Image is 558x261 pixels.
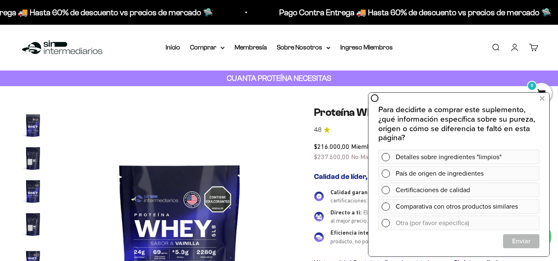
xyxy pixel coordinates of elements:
h1: Proteína Whey [314,106,538,119]
img: Calidad garantizada [314,191,324,201]
span: $216.000,00 [314,143,349,150]
a: 0 [531,89,552,99]
span: Directo a ti: [330,209,362,216]
a: Inicio [166,44,180,51]
mark: 0 [527,81,537,91]
a: 4.84.8 de 5.0 estrellas [314,125,538,134]
img: Proteína Whey [20,178,46,205]
span: Usamos la tecnología para ser eficientes. Pagas por el producto, no por oficinas. [330,229,523,245]
span: Eficiencia inteligente: [330,229,390,236]
img: Proteína Whey [20,145,46,172]
button: Ir al artículo 6 [20,112,46,141]
img: Directo a ti [314,212,324,221]
h2: Calidad de líder, precio inteligente. ¿Cómo lo logramos? [314,172,538,181]
strong: CUANTA PROTEÍNA NECESITAS [227,74,331,82]
span: Calidad garantizada: [330,189,387,195]
a: Membresía [235,44,267,51]
button: Ir al artículo 7 [20,145,46,174]
p: Pago Contra Entrega 🚚 Hasta 60% de descuento vs precios de mercado 🛸 [278,6,551,19]
img: Eficiencia inteligente [314,232,324,242]
button: Ir al artículo 9 [20,211,46,240]
summary: Comprar [190,42,225,53]
a: Ingreso Miembros [340,44,393,51]
summary: Sobre Nosotros [277,42,330,53]
span: No Miembro [351,153,386,160]
img: Proteína Whey [20,211,46,237]
span: $237.600,00 [314,153,349,160]
button: Ir al artículo 8 [20,178,46,207]
iframe: zigpoll-iframe [368,92,549,256]
span: Miembro [351,143,377,150]
span: 4.8 [314,125,321,134]
img: Proteína Whey [20,112,46,139]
